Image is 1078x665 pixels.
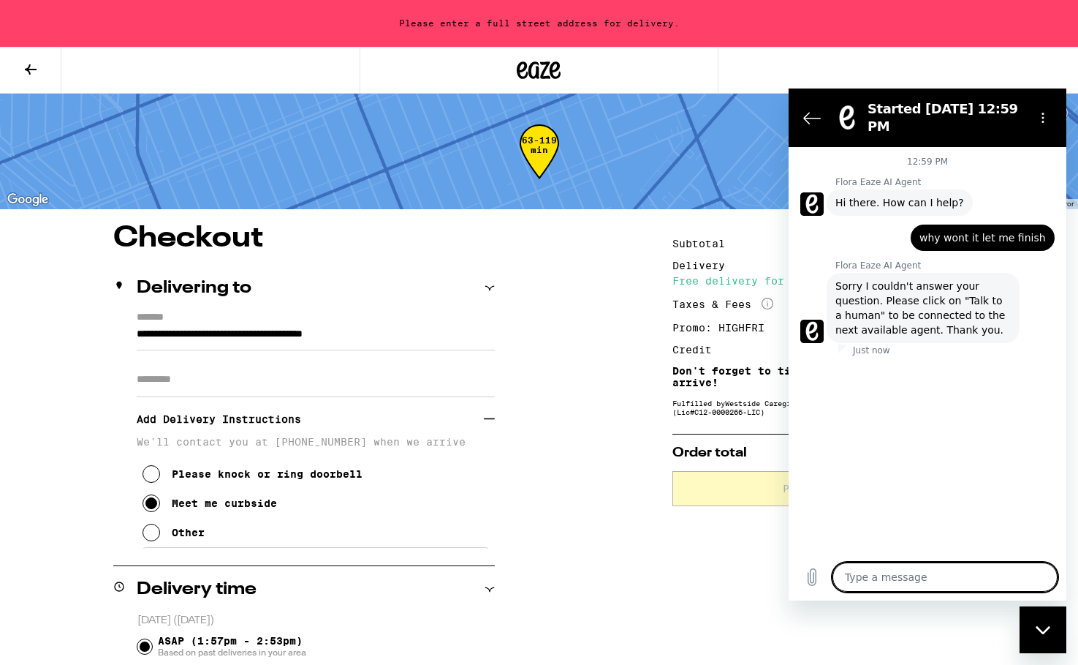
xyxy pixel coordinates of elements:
[4,190,52,209] img: Google
[137,581,257,598] h2: Delivery time
[143,489,277,518] button: Meet me curbside
[4,190,52,209] a: Open this area in Google Maps (opens a new window)
[672,399,965,416] div: Fulfilled by Westside Caregivers Club, Inc. (Final [PERSON_NAME]) (Lic# C12-0000266-LIC )
[672,345,722,355] div: Credit
[172,497,277,509] div: Meet me curbside
[158,635,306,658] span: ASAP (1:57pm - 2:53pm)
[672,238,735,249] div: Subtotal
[672,365,965,388] p: Don't forget to tip your driver when they arrive!
[137,436,495,448] p: We'll contact you at [PHONE_NUMBER] when we arrive
[672,471,965,506] button: Place Order
[143,459,363,489] button: Please knock or ring doorbell
[158,647,306,658] span: Based on past deliveries in your area
[672,260,735,271] div: Delivery
[137,402,484,436] h3: Add Delivery Instructions
[137,614,495,628] p: [DATE] ([DATE])
[789,89,1066,601] iframe: Messaging window
[172,527,205,538] div: Other
[783,484,855,494] span: Place Order
[520,135,559,190] div: 63-119 min
[143,518,205,547] button: Other
[672,276,965,286] div: Free delivery for $75+ orders!
[672,298,773,311] div: Taxes & Fees
[172,468,363,480] div: Please knock or ring doorbell
[137,279,251,297] h2: Delivering to
[672,446,747,459] span: Order total
[672,323,775,333] div: Promo: HIGHFRI
[113,224,495,253] h1: Checkout
[1020,606,1066,653] iframe: Button to launch messaging window, conversation in progress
